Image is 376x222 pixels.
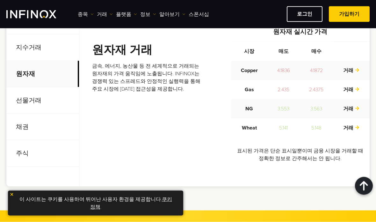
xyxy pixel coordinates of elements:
td: 4.1872 [300,61,333,80]
td: NG [231,99,268,118]
a: 플랫폼 [116,11,137,18]
td: Copper [231,61,268,80]
a: 스폰서십 [189,11,209,18]
td: 2.4375 [300,80,333,99]
strong: 원자재 실시간 가격 [273,28,327,36]
p: 지수거래 [6,34,79,61]
p: 주식 [6,140,79,167]
td: 5.148 [300,118,333,137]
p: 원자재 [6,61,79,87]
th: 시장 [231,42,268,61]
p: 금속, 에너지, 농산물 등 전 세계적으로 거래되는 원자재의 가격 움직임에 노출됩니다. INFINOX는 경쟁력 있는 스프레드와 안정적인 실행력을 통해 주요 시장에 [DATE] ... [92,62,203,93]
td: 2.435 [268,80,300,99]
td: Gas [231,80,268,99]
img: yellow close icon [10,192,14,197]
p: 이 사이트는 쿠키를 사용하여 뛰어난 사용자 환경을 제공합니다. . [11,194,180,212]
a: 거래 [343,106,360,112]
p: 표시된 가격은 단순 표시일뿐이며 금융 시장을 거래할 때 정확한 정보로 간주해서는 안 됩니다. [231,147,370,162]
td: Wheat [231,118,268,137]
td: 3.563 [300,99,333,118]
a: 정보 [140,11,156,18]
a: 거래 [97,11,113,18]
a: 알아보기 [159,11,185,18]
a: 거래 [343,125,360,131]
th: 매수 [300,42,333,61]
td: 5.141 [268,118,300,137]
p: 채권 [6,114,79,140]
a: INFINOX Logo [6,10,71,18]
a: 가입하기 [329,6,370,22]
a: 로그인 [287,6,322,22]
th: 매도 [268,42,300,61]
td: 4.1836 [268,61,300,80]
p: 선물거래 [6,87,79,114]
td: 3.553 [268,99,300,118]
a: 종목 [78,11,94,18]
strong: 원자재 거래 [92,43,152,57]
a: 거래 [343,67,360,74]
a: 거래 [343,86,360,93]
